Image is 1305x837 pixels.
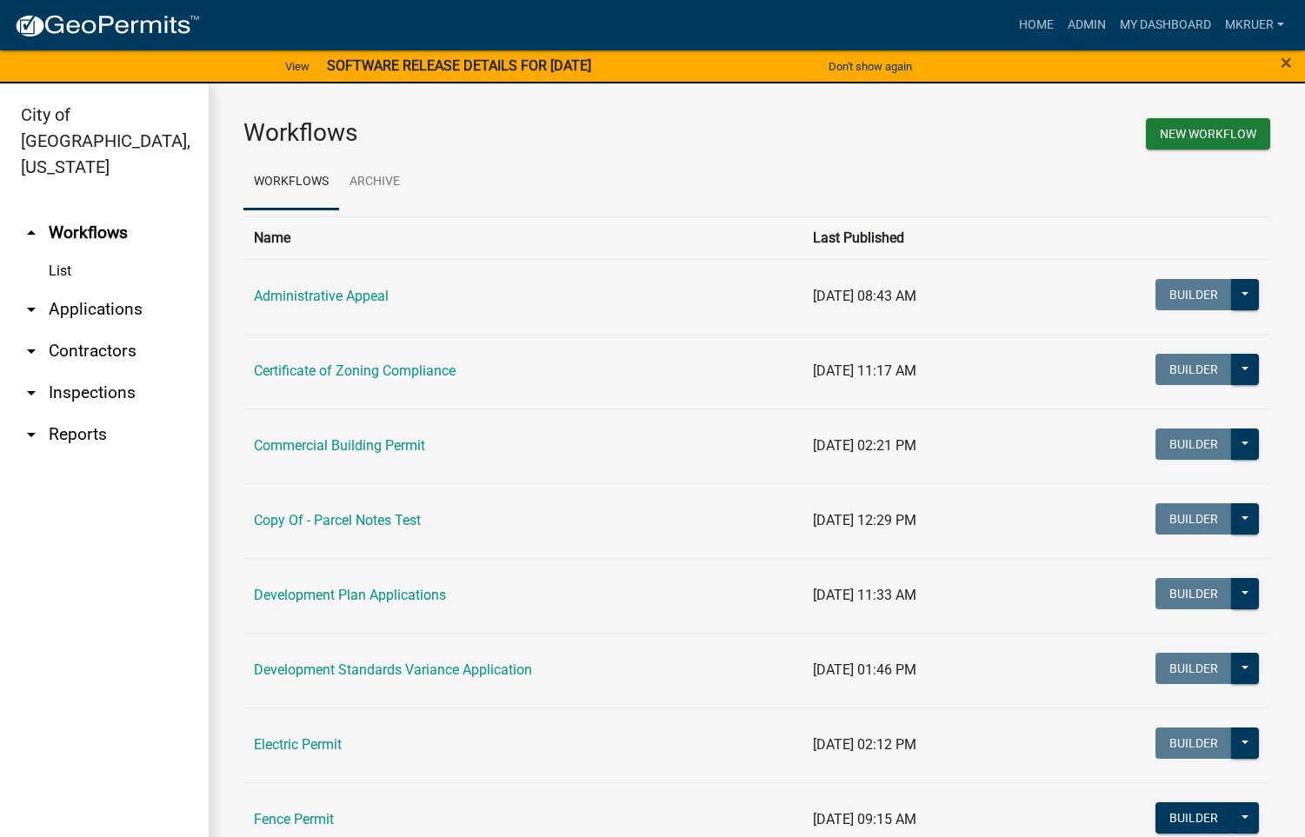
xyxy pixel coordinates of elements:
button: Builder [1155,653,1232,684]
button: Builder [1155,802,1232,834]
span: [DATE] 01:46 PM [813,661,916,678]
button: Builder [1155,578,1232,609]
span: [DATE] 11:17 AM [813,362,916,379]
th: Last Published [802,216,1035,259]
a: Home [1012,9,1061,42]
i: arrow_drop_down [21,341,42,362]
a: mkruer [1218,9,1291,42]
a: Archive [339,155,410,210]
th: Name [243,216,802,259]
a: Copy Of - Parcel Notes Test [254,512,421,528]
a: Workflows [243,155,339,210]
button: Builder [1155,503,1232,535]
a: Development Standards Variance Application [254,661,532,678]
a: Admin [1061,9,1113,42]
a: Development Plan Applications [254,587,446,603]
button: Don't show again [822,52,919,81]
i: arrow_drop_down [21,424,42,445]
button: Builder [1155,279,1232,310]
span: [DATE] 09:15 AM [813,811,916,827]
button: New Workflow [1146,118,1270,149]
a: Electric Permit [254,736,342,753]
a: Certificate of Zoning Compliance [254,362,456,379]
button: Close [1281,52,1292,73]
button: Builder [1155,428,1232,460]
a: My Dashboard [1113,9,1218,42]
i: arrow_drop_up [21,223,42,243]
span: [DATE] 11:33 AM [813,587,916,603]
i: arrow_drop_down [21,382,42,403]
a: Administrative Appeal [254,288,389,304]
span: [DATE] 08:43 AM [813,288,916,304]
span: [DATE] 12:29 PM [813,512,916,528]
button: Builder [1155,354,1232,385]
button: Builder [1155,727,1232,759]
a: View [278,52,316,81]
span: [DATE] 02:21 PM [813,437,916,454]
a: Fence Permit [254,811,334,827]
strong: SOFTWARE RELEASE DETAILS FOR [DATE] [327,57,591,74]
h3: Workflows [243,118,744,148]
i: arrow_drop_down [21,299,42,320]
span: [DATE] 02:12 PM [813,736,916,753]
a: Commercial Building Permit [254,437,425,454]
span: × [1281,50,1292,75]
